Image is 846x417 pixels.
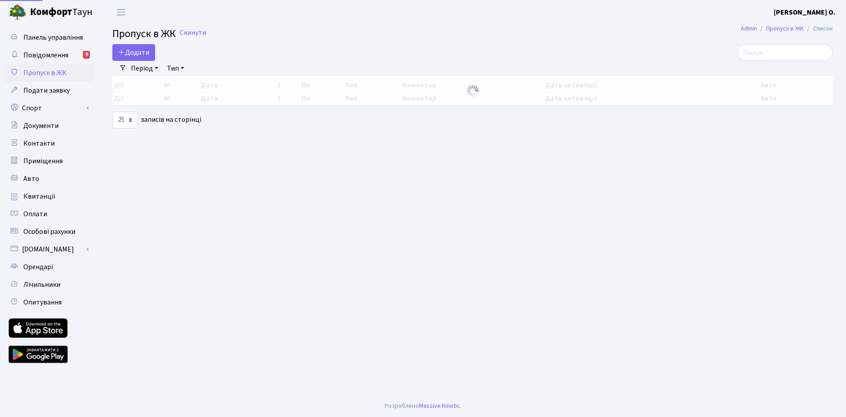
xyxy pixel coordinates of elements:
[4,64,93,82] a: Пропуск в ЖК
[466,84,480,98] img: Обробка...
[23,227,75,237] span: Особові рахунки
[4,99,93,117] a: Спорт
[804,24,833,34] li: Список
[4,240,93,258] a: [DOMAIN_NAME]
[110,5,132,19] button: Переключити навігацію
[112,112,138,128] select: записів на сторінці
[4,82,93,99] a: Подати заявку
[112,44,155,61] a: Додати
[419,401,460,410] a: Massive Kinetic
[23,209,47,219] span: Оплати
[23,174,39,184] span: Авто
[741,24,757,33] a: Admin
[4,276,93,293] a: Лічильники
[774,7,835,18] a: [PERSON_NAME] О.
[4,117,93,135] a: Документи
[23,50,68,60] span: Повідомлення
[4,170,93,188] a: Авто
[23,33,83,42] span: Панель управління
[4,46,93,64] a: Повідомлення9
[127,61,162,76] a: Період
[118,48,149,57] span: Додати
[23,280,60,289] span: Лічильники
[4,293,93,311] a: Опитування
[23,139,55,148] span: Контакти
[385,401,461,411] div: Розроблено .
[180,29,206,37] a: Скинути
[23,121,59,131] span: Документи
[23,297,62,307] span: Опитування
[112,26,176,41] span: Пропуск в ЖК
[83,51,90,59] div: 9
[30,5,72,19] b: Комфорт
[4,258,93,276] a: Орендарі
[163,61,188,76] a: Тип
[4,223,93,240] a: Особові рахунки
[30,5,93,20] span: Таун
[23,262,53,272] span: Орендарі
[766,24,804,33] a: Пропуск в ЖК
[4,29,93,46] a: Панель управління
[4,152,93,170] a: Приміщення
[727,19,846,38] nav: breadcrumb
[4,205,93,223] a: Оплати
[4,135,93,152] a: Контакти
[23,68,67,78] span: Пропуск в ЖК
[774,8,835,17] b: [PERSON_NAME] О.
[4,188,93,205] a: Квитанції
[23,86,70,95] span: Подати заявку
[737,44,833,61] input: Пошук...
[9,4,26,21] img: logo.png
[23,156,63,166] span: Приміщення
[23,192,56,201] span: Квитанції
[112,112,201,128] label: записів на сторінці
